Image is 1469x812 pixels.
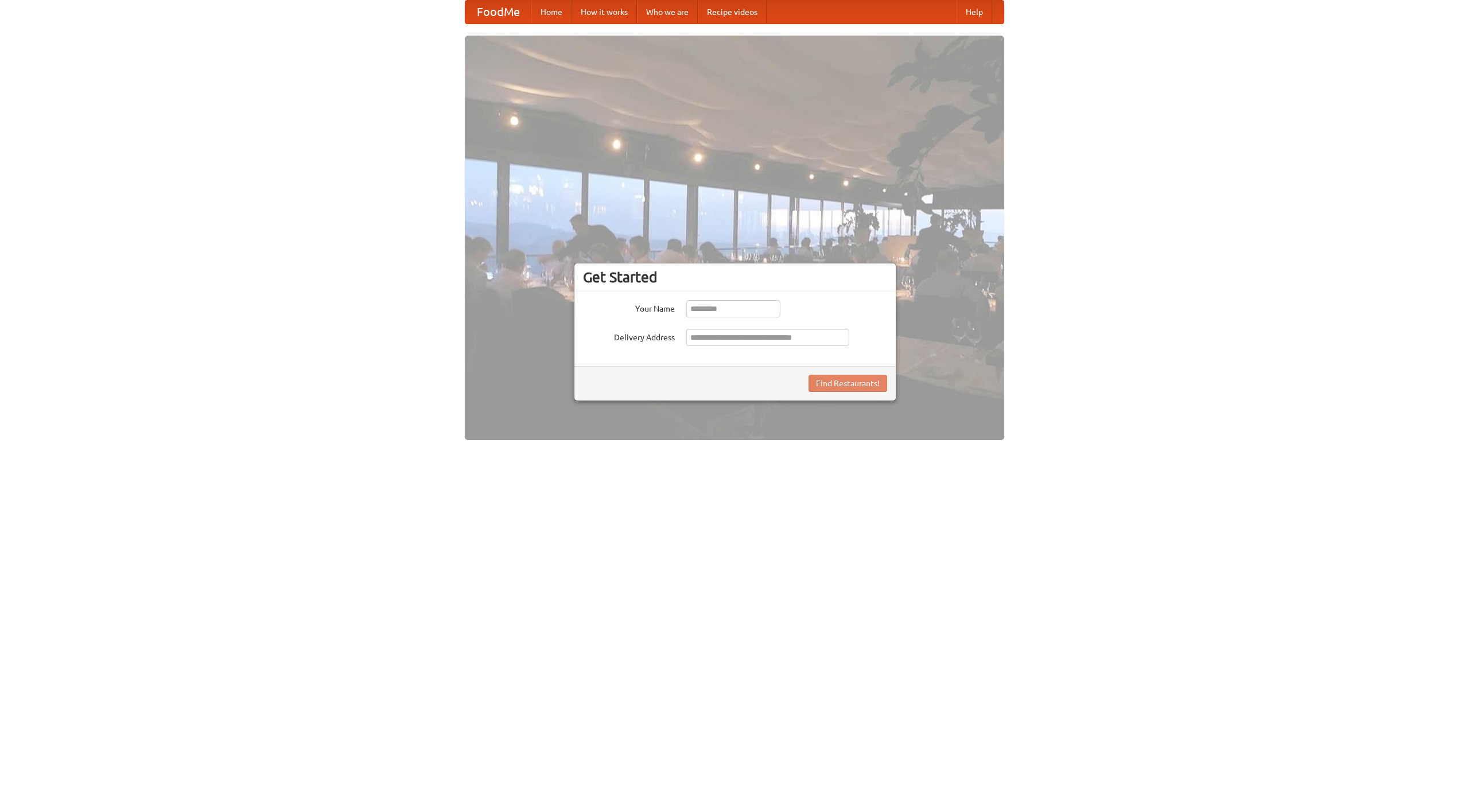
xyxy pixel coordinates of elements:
button: Find Restaurants! [809,375,887,392]
a: FoodMe [465,1,531,24]
h3: Get Started [583,269,887,286]
label: Your Name [583,300,675,314]
a: Recipe videos [698,1,767,24]
a: How it works [572,1,637,24]
label: Delivery Address [583,329,675,343]
a: Home [531,1,572,24]
a: Help [957,1,992,24]
a: Who we are [637,1,698,24]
